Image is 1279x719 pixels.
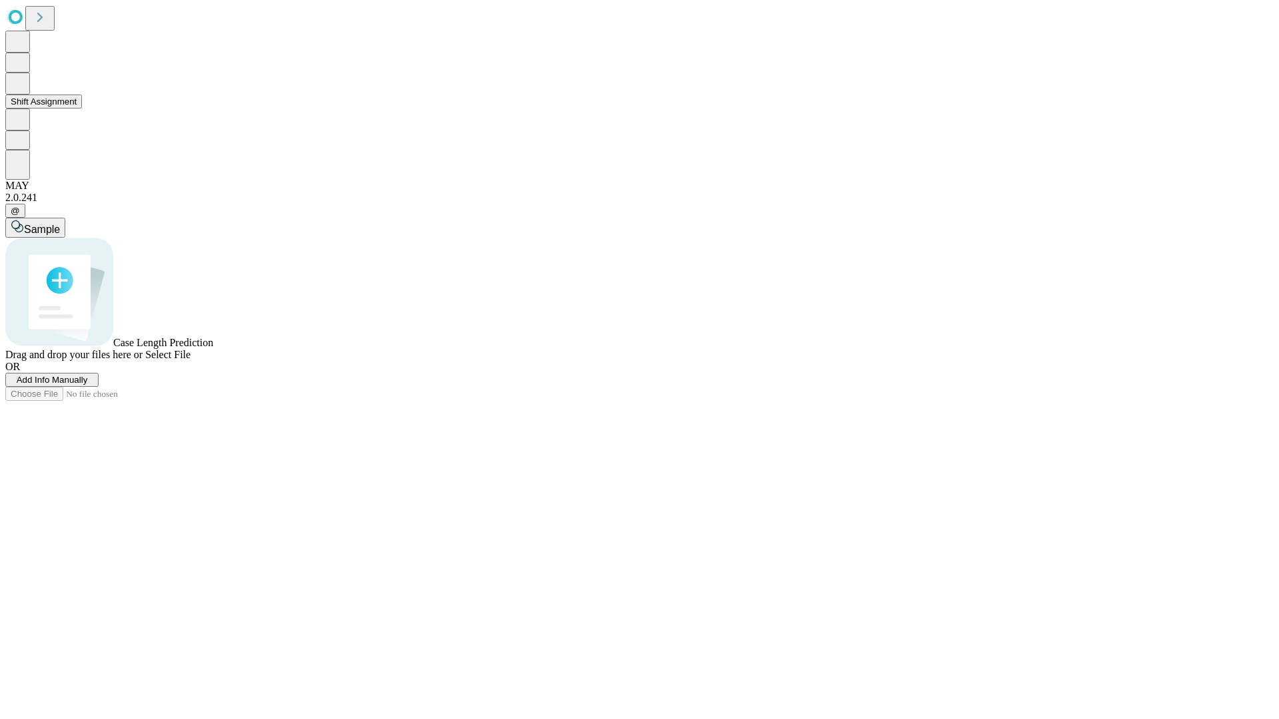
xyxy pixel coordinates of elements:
[5,180,1274,192] div: MAY
[5,361,20,372] span: OR
[24,224,60,235] span: Sample
[5,218,65,238] button: Sample
[17,375,88,385] span: Add Info Manually
[145,349,191,360] span: Select File
[11,206,20,216] span: @
[5,192,1274,204] div: 2.0.241
[5,204,25,218] button: @
[5,373,99,387] button: Add Info Manually
[5,95,82,109] button: Shift Assignment
[113,337,213,348] span: Case Length Prediction
[5,349,143,360] span: Drag and drop your files here or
